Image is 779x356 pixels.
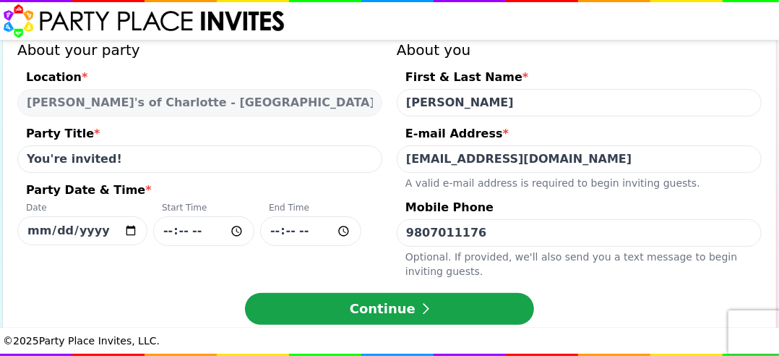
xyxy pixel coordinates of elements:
div: Party Title [17,125,382,145]
img: Party Place Invites [3,4,285,38]
div: Optional. If provided, we ' ll also send you a text message to begin inviting guests. [397,247,762,279]
div: Location [17,69,382,89]
div: A valid e-mail address is required to begin inviting guests. [397,173,762,190]
div: End Time [260,202,361,216]
h3: About your party [17,40,382,60]
div: Start Time [153,202,254,216]
div: First & Last Name [397,69,762,89]
input: Party Date & Time*DateStart TimeEnd Time [260,216,361,246]
h3: About you [397,40,762,60]
div: E-mail Address [397,125,762,145]
input: Mobile PhoneOptional. If provided, we'll also send you a text message to begin inviting guests. [397,219,762,247]
div: Mobile Phone [397,199,762,219]
input: Party Title* [17,145,382,173]
div: Party Date & Time [17,182,382,202]
input: First & Last Name* [397,89,762,116]
div: © 2025 Party Place Invites, LLC. [3,328,776,354]
select: Location* [17,89,382,116]
input: Party Date & Time*DateStart TimeEnd Time [17,216,147,245]
button: Continue [245,293,534,325]
div: Date [17,202,147,216]
input: Party Date & Time*DateStart TimeEnd Time [153,216,254,246]
input: E-mail Address*A valid e-mail address is required to begin inviting guests. [397,145,762,173]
